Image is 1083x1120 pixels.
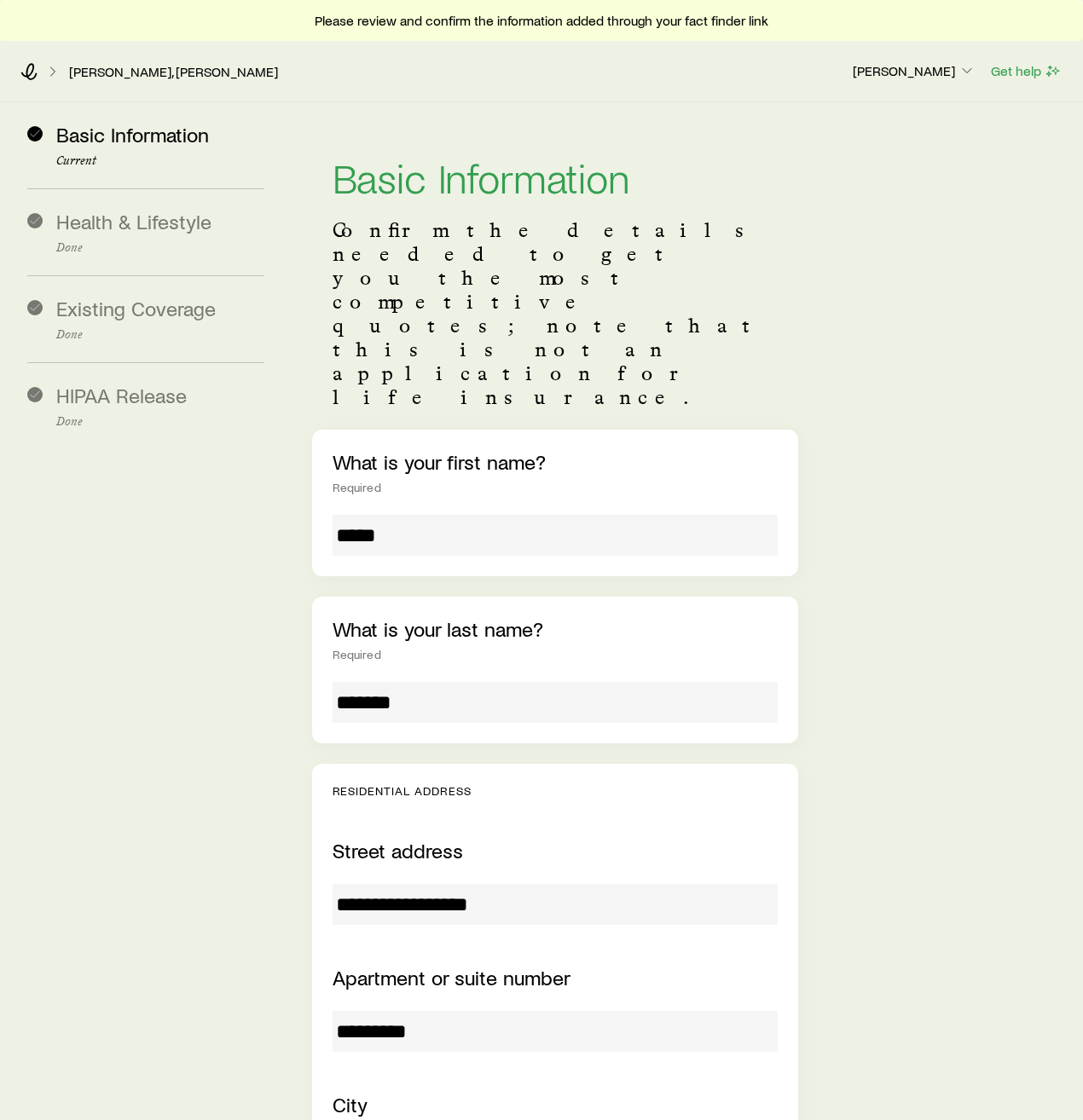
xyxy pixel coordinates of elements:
p: Done [56,241,264,255]
span: HIPAA Release [56,383,187,407]
a: [PERSON_NAME], [PERSON_NAME] [68,64,279,80]
span: Please review and confirm the information added through your fact finder link [315,12,768,29]
p: [PERSON_NAME] [853,62,976,79]
div: Required [333,481,779,494]
p: What is your last name? [333,617,779,641]
p: Current [56,154,264,168]
p: Done [56,415,264,429]
button: Get help [990,61,1063,81]
span: Health & Lifestyle [56,209,211,234]
label: City [333,1092,368,1117]
button: [PERSON_NAME] [852,61,976,82]
p: What is your first name? [333,450,779,474]
label: Apartment or suite number [333,965,570,990]
h2: Basic Information [333,157,779,198]
div: Required [333,648,779,661]
p: Confirm the details needed to get you the most competitive quotes; note that this is not an appli... [333,218,779,409]
label: Street address [333,838,463,863]
p: Residential Address [333,784,779,798]
span: Existing Coverage [56,296,216,320]
p: Done [56,328,264,342]
span: Basic Information [56,122,209,147]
